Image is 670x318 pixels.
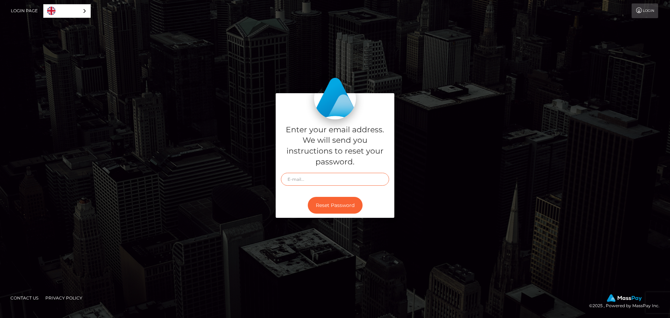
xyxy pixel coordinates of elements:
a: Login Page [11,3,38,18]
button: Reset Password [308,197,363,214]
div: Language [43,4,91,18]
a: Privacy Policy [43,293,85,303]
img: MassPay Login [314,77,356,119]
div: © 2025 , Powered by MassPay Inc. [589,294,665,310]
a: Contact Us [8,293,41,303]
aside: Language selected: English [43,4,91,18]
a: Login [632,3,658,18]
h5: Enter your email address. We will send you instructions to reset your password. [281,125,389,168]
img: MassPay [607,294,642,302]
a: English [44,5,90,17]
input: E-mail... [281,173,389,186]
